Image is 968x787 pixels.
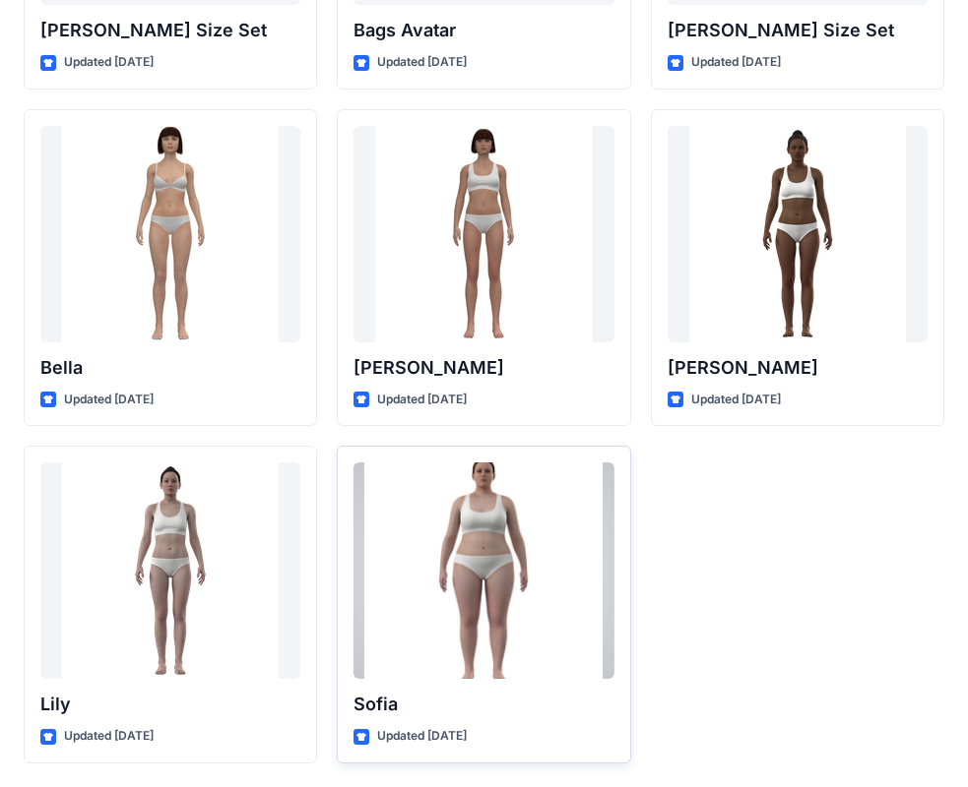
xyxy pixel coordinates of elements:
p: [PERSON_NAME] Size Set [40,17,300,44]
p: Updated [DATE] [377,52,467,73]
p: Updated [DATE] [691,52,781,73]
a: Gabrielle [668,126,928,342]
p: Updated [DATE] [691,390,781,410]
p: [PERSON_NAME] [668,354,928,382]
p: Updated [DATE] [64,52,154,73]
a: Bella [40,126,300,342]
p: Updated [DATE] [64,726,154,747]
p: Bags Avatar [354,17,613,44]
p: [PERSON_NAME] Size Set [668,17,928,44]
a: Emma [354,126,613,342]
p: Bella [40,354,300,382]
p: Lily [40,691,300,718]
a: Lily [40,462,300,679]
p: Updated [DATE] [377,390,467,410]
p: [PERSON_NAME] [354,354,613,382]
p: Sofia [354,691,613,718]
a: Sofia [354,462,613,679]
p: Updated [DATE] [64,390,154,410]
p: Updated [DATE] [377,726,467,747]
